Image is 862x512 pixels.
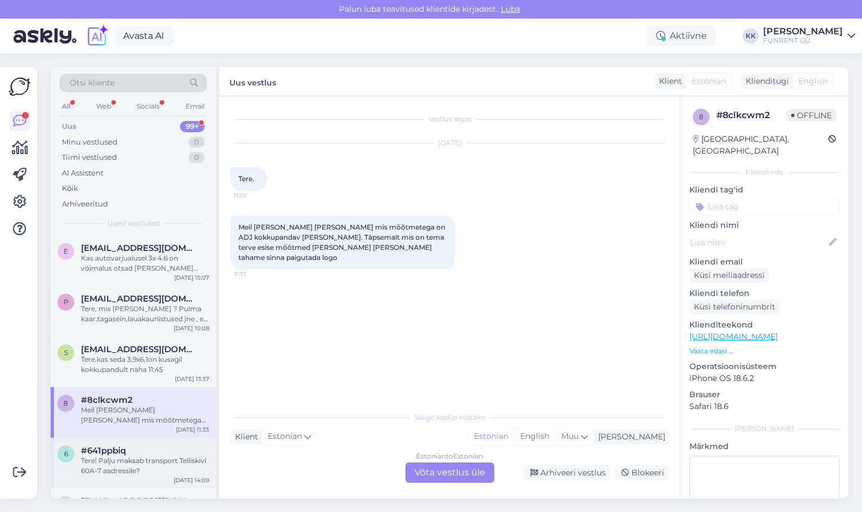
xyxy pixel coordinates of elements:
[689,401,840,412] p: Safari 18.6
[693,133,828,157] div: [GEOGRAPHIC_DATA], [GEOGRAPHIC_DATA]
[655,75,682,87] div: Klient
[134,99,162,114] div: Socials
[81,294,198,304] span: palopsonkaidi@gmail.com
[114,26,174,46] a: Avasta AI
[60,99,73,114] div: All
[689,389,840,401] p: Brauser
[561,431,579,441] span: Muu
[763,27,855,45] a: [PERSON_NAME]FUNRENT OÜ
[229,74,276,89] label: Uus vestlus
[62,183,78,194] div: Kõik
[405,462,494,483] div: Võta vestlus üle
[175,375,209,383] div: [DATE] 13:37
[62,168,103,179] div: AI Assistent
[763,27,843,36] div: [PERSON_NAME]
[62,199,108,210] div: Arhiveeritud
[514,428,555,445] div: English
[174,324,209,333] div: [DATE] 10:08
[234,270,276,279] span: 11:33
[689,167,840,177] div: Kliendi info
[689,319,840,331] p: Klienditeekond
[647,26,716,46] div: Aktiivne
[689,299,780,315] div: Küsi telefoninumbrit
[81,354,209,375] div: Tere.kas seda 3,9x6,1on kusagil kokkupandult näha 11:45
[716,109,787,122] div: # 8clkcwm2
[689,441,840,452] p: Märkmed
[787,109,836,122] span: Offline
[689,424,840,434] div: [PERSON_NAME]
[231,114,669,124] div: Vestlus algas
[689,198,840,215] input: Lisa tag
[81,446,126,456] span: #641ppbiq
[81,243,198,253] span: Ergoselgis228@msn.com
[81,344,198,354] span: soomea@hot.ee
[62,137,118,148] div: Minu vestlused
[64,247,68,255] span: E
[689,184,840,196] p: Kliendi tag'id
[94,99,114,114] div: Web
[81,496,198,506] span: aina@ecofertis.eu
[238,174,254,183] span: Tere.
[64,399,68,407] span: 8
[416,451,483,461] div: Estonian to Estonian
[174,273,209,282] div: [DATE] 15:07
[231,138,669,148] div: [DATE]
[594,431,665,443] div: [PERSON_NAME]
[85,24,109,48] img: explore-ai
[689,331,778,342] a: [URL][DOMAIN_NAME]
[689,288,840,299] p: Kliendi telefon
[107,218,160,228] span: Uued vestlused
[174,476,209,484] div: [DATE] 14:09
[798,75,828,87] span: English
[9,76,30,97] img: Askly Logo
[268,430,302,443] span: Estonian
[62,121,76,132] div: Uus
[64,298,69,306] span: p
[180,121,205,132] div: 99+
[231,431,258,443] div: Klient
[64,348,68,357] span: s
[81,456,209,476] div: Tere! Palju maksab transport Telliskivi 60A-7 aadressile?
[763,36,843,45] div: FUNRENT OÜ
[692,75,726,87] span: Estonian
[81,253,209,273] div: Kas autovarjualusel 3x 4.6 on võimalus otsad [PERSON_NAME] panna.
[690,236,827,249] input: Lisa nimi
[176,425,209,434] div: [DATE] 11:33
[743,28,759,44] div: KK
[64,450,68,458] span: 6
[615,465,669,480] div: Blokeeri
[689,361,840,372] p: Operatsioonisüsteem
[523,465,610,480] div: Arhiveeri vestlus
[231,412,669,423] div: Valige keel ja vastake
[238,223,447,262] span: Meil [PERSON_NAME] [PERSON_NAME] mis mõõtmetega on ADJ kokkupandav [PERSON_NAME]. Täpsemalt mis o...
[699,113,703,121] span: 8
[498,4,523,14] span: Luba
[188,152,205,163] div: 0
[468,428,514,445] div: Estonian
[62,152,117,163] div: Tiimi vestlused
[188,137,205,148] div: 0
[70,77,115,89] span: Otsi kliente
[81,304,209,324] div: Tere, mis [PERSON_NAME] ? Pulma kaar,tagasein,lauakaunistused jne , ei leia [DEMOGRAPHIC_DATA]
[81,405,209,425] div: Meil [PERSON_NAME] [PERSON_NAME] mis mõõtmetega on ADJ kokkupandav [PERSON_NAME]. Täpsemalt mis o...
[689,256,840,268] p: Kliendi email
[689,372,840,384] p: iPhone OS 18.6.2
[689,268,769,283] div: Küsi meiliaadressi
[183,99,207,114] div: Email
[234,191,276,200] span: 11:32
[689,219,840,231] p: Kliendi nimi
[81,395,133,405] span: #8clkcwm2
[741,75,789,87] div: Klienditugi
[689,346,840,356] p: Vaata edasi ...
